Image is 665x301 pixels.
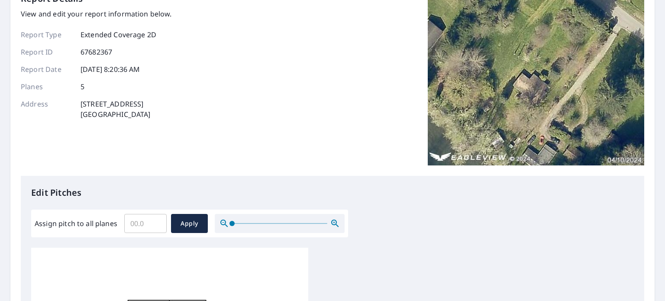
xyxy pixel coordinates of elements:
[171,214,208,233] button: Apply
[81,81,84,92] p: 5
[124,211,167,236] input: 00.0
[21,99,73,120] p: Address
[81,99,151,120] p: [STREET_ADDRESS] [GEOGRAPHIC_DATA]
[178,218,201,229] span: Apply
[81,29,156,40] p: Extended Coverage 2D
[21,64,73,74] p: Report Date
[81,47,112,57] p: 67682367
[81,64,140,74] p: [DATE] 8:20:36 AM
[35,218,117,229] label: Assign pitch to all planes
[21,81,73,92] p: Planes
[21,9,172,19] p: View and edit your report information below.
[21,47,73,57] p: Report ID
[21,29,73,40] p: Report Type
[31,186,634,199] p: Edit Pitches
